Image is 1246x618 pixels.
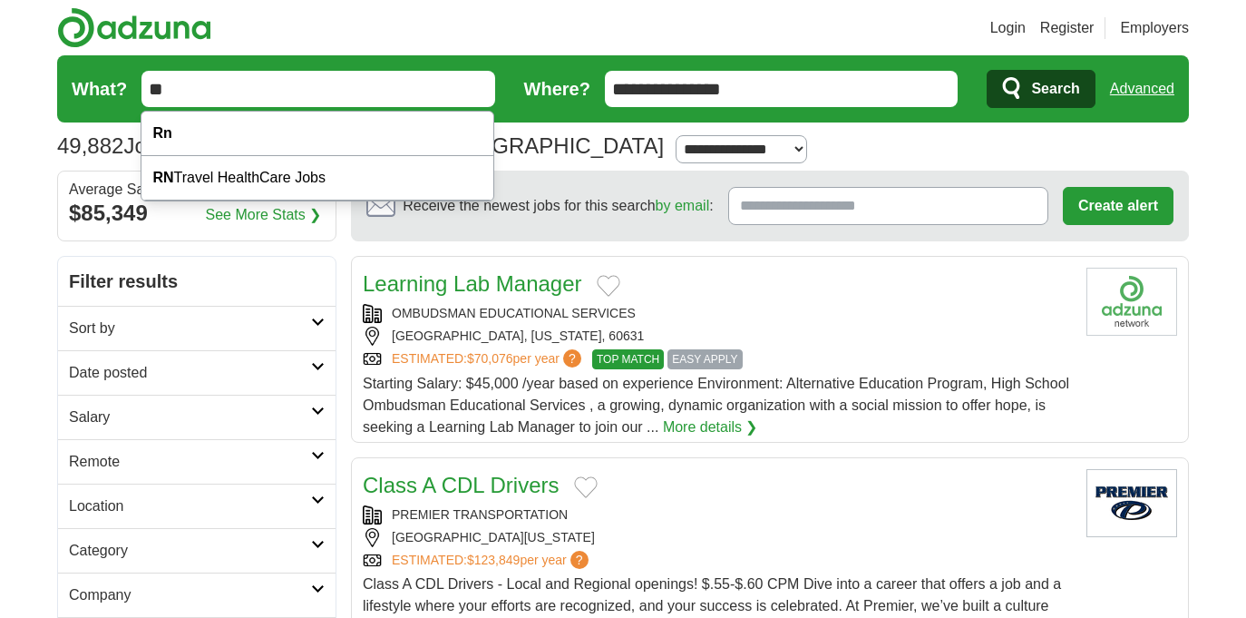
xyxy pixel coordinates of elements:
[663,417,758,438] a: More details ❯
[69,182,325,197] div: Average Salary
[1120,17,1189,39] a: Employers
[1063,187,1173,225] button: Create alert
[58,257,336,306] h2: Filter results
[69,584,311,606] h2: Company
[58,306,336,350] a: Sort by
[69,451,311,473] h2: Remote
[597,275,620,297] button: Add to favorite jobs
[467,351,513,366] span: $70,076
[69,540,311,562] h2: Category
[152,125,171,141] strong: Rn
[1110,71,1174,107] a: Advanced
[58,573,336,617] a: Company
[72,75,127,103] label: What?
[1031,71,1079,107] span: Search
[206,204,322,226] a: See More Stats ❯
[574,476,598,498] button: Add to favorite jobs
[363,473,560,497] a: Class A CDL Drivers
[58,395,336,439] a: Salary
[69,318,311,339] h2: Sort by
[392,306,636,320] a: OMBUDSMAN EDUCATIONAL SERVICES
[152,170,173,185] strong: RN
[58,350,336,395] a: Date posted
[1086,268,1177,336] img: Ombudsman Educational Services logo
[141,156,493,201] div: Travel HealthCare Jobs
[656,198,710,213] a: by email
[69,197,325,230] div: $85,349
[1040,17,1095,39] a: Register
[592,349,664,369] span: TOP MATCH
[392,551,592,570] a: ESTIMATED:$123,849per year?
[69,362,311,384] h2: Date posted
[990,17,1026,39] a: Login
[392,507,568,522] a: PREMIER TRANSPORTATION
[524,75,590,103] label: Where?
[57,133,664,158] h1: Jobs in [GEOGRAPHIC_DATA], [GEOGRAPHIC_DATA]
[363,327,1072,346] div: [GEOGRAPHIC_DATA], [US_STATE], 60631
[987,70,1095,108] button: Search
[403,195,713,217] span: Receive the newest jobs for this search :
[58,439,336,484] a: Remote
[57,130,123,162] span: 49,882
[363,376,1069,435] span: Starting Salary: $45,000 /year based on experience Environment: Alternative Education Program, Hi...
[467,553,520,567] span: $123,849
[363,528,1072,547] div: [GEOGRAPHIC_DATA][US_STATE]
[58,484,336,528] a: Location
[563,349,581,368] span: ?
[1086,469,1177,537] img: Premier Transportation logo
[363,271,582,296] a: Learning Lab Manager
[392,349,585,369] a: ESTIMATED:$70,076per year?
[69,495,311,517] h2: Location
[58,528,336,573] a: Category
[57,7,211,48] img: Adzuna logo
[570,551,589,569] span: ?
[667,349,742,369] span: EASY APPLY
[69,407,311,428] h2: Salary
